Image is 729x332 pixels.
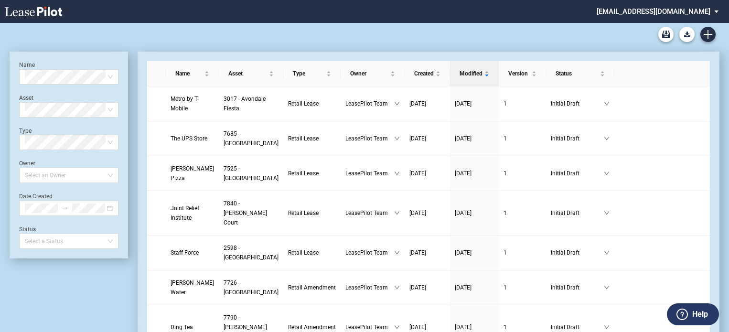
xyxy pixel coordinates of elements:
span: 3017 - Avondale Fiesta [224,96,266,112]
a: 7685 - [GEOGRAPHIC_DATA] [224,129,279,148]
span: 1 [504,249,507,256]
span: 1 [504,135,507,142]
a: Retail Lease [288,99,336,108]
button: Help [667,303,719,325]
span: LeasePilot Team [345,169,394,178]
a: [DATE] [409,208,445,218]
span: down [604,171,610,176]
span: 1 [504,324,507,331]
a: [DATE] [409,248,445,257]
span: Retail Lease [288,100,319,107]
a: [PERSON_NAME] Water [171,278,214,297]
a: Archive [658,27,674,42]
span: 1 [504,100,507,107]
span: [DATE] [409,135,426,142]
span: 1 [504,284,507,291]
span: [DATE] [455,170,472,177]
span: Retail Amendment [288,324,336,331]
a: Retail Lease [288,134,336,143]
span: [DATE] [455,284,472,291]
span: down [394,171,400,176]
span: Initial Draft [551,169,604,178]
span: Rosati’s Pizza [171,165,214,182]
a: [DATE] [455,208,494,218]
span: down [394,101,400,107]
a: [DATE] [409,99,445,108]
a: 1 [504,169,541,178]
a: 1 [504,248,541,257]
span: [DATE] [409,284,426,291]
span: Version [508,69,530,78]
a: [DATE] [455,99,494,108]
span: 2598 - Watauga Towne Center [224,245,279,261]
span: [DATE] [409,324,426,331]
span: LeasePilot Team [345,283,394,292]
a: [DATE] [455,322,494,332]
label: Help [692,308,708,321]
a: Retail Amendment [288,322,336,332]
a: 1 [504,322,541,332]
span: LeasePilot Team [345,322,394,332]
a: 1 [504,99,541,108]
a: 1 [504,283,541,292]
span: [DATE] [409,170,426,177]
span: [DATE] [455,100,472,107]
span: to [62,205,68,212]
span: 7685 - Northview [224,130,279,147]
label: Date Created [19,193,53,200]
a: Metro by T-Mobile [171,94,214,113]
span: Initial Draft [551,248,604,257]
a: 7840 - [PERSON_NAME] Court [224,199,279,227]
span: Retail Lease [288,135,319,142]
a: Retail Lease [288,248,336,257]
a: [DATE] [409,322,445,332]
a: Staff Force [171,248,214,257]
span: [DATE] [455,135,472,142]
span: Initial Draft [551,283,604,292]
span: 7525 - Legacy Village [224,165,279,182]
a: [PERSON_NAME] Pizza [171,164,214,183]
span: Staff Force [171,249,199,256]
a: Create new document [700,27,716,42]
span: Initial Draft [551,99,604,108]
span: [DATE] [455,324,472,331]
span: down [604,101,610,107]
span: [DATE] [409,210,426,216]
th: Type [283,61,341,86]
a: [DATE] [455,169,494,178]
a: 3017 - Avondale Fiesta [224,94,279,113]
span: down [394,324,400,330]
a: [DATE] [409,134,445,143]
span: Alka Yuni Water [171,279,214,296]
span: down [394,210,400,216]
span: Created [414,69,434,78]
span: down [394,285,400,290]
span: down [604,136,610,141]
a: [DATE] [409,283,445,292]
span: Modified [460,69,482,78]
span: 7840 - Sanders Court [224,200,267,226]
span: Joint Relief Institute [171,205,199,221]
a: [DATE] [455,248,494,257]
span: Name [175,69,203,78]
span: Retail Amendment [288,284,336,291]
span: Initial Draft [551,208,604,218]
label: Status [19,226,36,233]
span: down [394,250,400,256]
a: 2598 - [GEOGRAPHIC_DATA] [224,243,279,262]
span: Initial Draft [551,134,604,143]
a: Retail Lease [288,208,336,218]
a: Retail Amendment [288,283,336,292]
span: 7726 - Plaza Del Rio [224,279,279,296]
a: Retail Lease [288,169,336,178]
span: LeasePilot Team [345,208,394,218]
th: Created [405,61,450,86]
span: [DATE] [409,249,426,256]
th: Owner [341,61,405,86]
label: Owner [19,160,35,167]
a: 7525 - [GEOGRAPHIC_DATA] [224,164,279,183]
th: Version [499,61,546,86]
label: Type [19,128,32,134]
label: Asset [19,95,33,101]
span: swap-right [62,205,68,212]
